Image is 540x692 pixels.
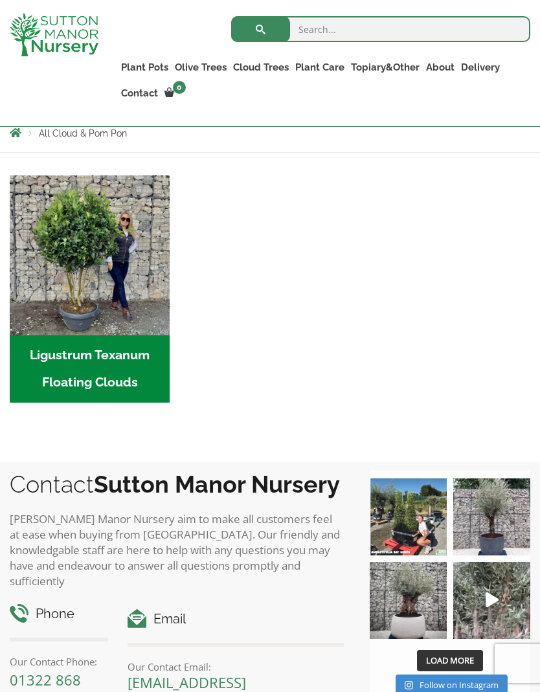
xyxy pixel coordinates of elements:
img: Check out this beauty we potted at our nursery today ❤️‍🔥 A huge, ancient gnarled Olive tree plan... [370,562,447,639]
input: Search... [231,16,530,42]
svg: Play [486,592,499,607]
span: 0 [173,81,186,94]
a: Visit product category Ligustrum Texanum Floating Clouds [10,175,170,403]
a: Plant Pots [118,58,172,76]
span: Load More [426,654,474,666]
a: Play [453,562,530,639]
a: Contact [118,84,161,102]
img: New arrivals Monday morning of beautiful olive trees 🤩🤩 The weather is beautiful this summer, gre... [453,562,530,639]
b: Sutton Manor Nursery [94,471,340,498]
img: Our elegant & picturesque Angustifolia Cones are an exquisite addition to your Bay Tree collectio... [370,478,447,555]
a: Olive Trees [172,58,230,76]
svg: Instagram [405,680,413,690]
a: About [423,58,458,76]
h2: Ligustrum Texanum Floating Clouds [10,335,170,403]
h4: Email [128,609,344,629]
span: Follow on Instagram [420,679,499,691]
nav: Breadcrumbs [10,128,530,138]
a: Delivery [458,58,503,76]
img: Ligustrum Texanum Floating Clouds [10,175,170,335]
a: 0 [161,84,190,102]
a: Cloud Trees [230,58,292,76]
img: A beautiful multi-stem Spanish Olive tree potted in our luxurious fibre clay pots 😍😍 [453,478,530,555]
img: logo [10,13,98,56]
p: [PERSON_NAME] Manor Nursery aim to make all customers feel at ease when buying from [GEOGRAPHIC_D... [10,511,344,589]
span: All Cloud & Pom Pon [39,128,127,139]
p: Our Contact Phone: [10,654,108,669]
a: Topiary&Other [348,58,423,76]
p: Our Contact Email: [128,659,344,675]
a: Plant Care [292,58,348,76]
button: Load More [417,650,483,672]
h2: Contact [10,471,344,498]
h4: Phone [10,604,108,624]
